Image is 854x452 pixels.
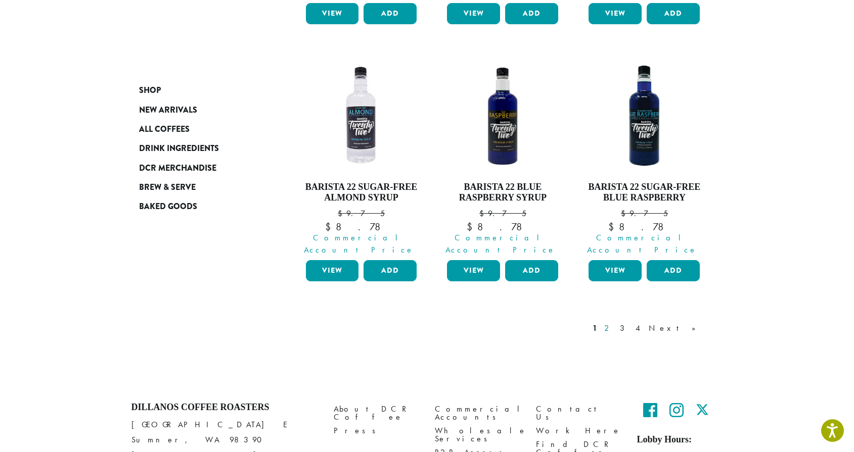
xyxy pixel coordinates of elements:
img: SF-BLUE-RASPBERRY-e1715970249262.png [586,58,702,174]
a: About DCR Coffee [334,402,420,424]
h4: Barista 22 Sugar-Free Blue Raspberry [586,182,702,204]
a: Wholesale Services [435,424,521,445]
img: B22-SF-ALMOND-300x300.png [303,58,419,174]
span: $ [621,208,630,219]
span: Shop [139,84,161,97]
a: Barista 22 Sugar-Free Blue Raspberry $9.75 Commercial Account Price [586,58,702,256]
span: $ [479,208,488,219]
a: Barista 22 Blue Raspberry Syrup $9.75 Commercial Account Price [444,58,561,256]
a: View [447,260,500,281]
span: Brew & Serve [139,181,196,194]
h4: Barista 22 Sugar-Free Almond Syrup [303,182,420,204]
h4: Dillanos Coffee Roasters [131,402,319,413]
span: Commercial Account Price [582,232,702,256]
span: $ [325,220,336,233]
a: 3 [618,322,631,334]
span: New Arrivals [139,104,197,117]
a: Brew & Serve [139,178,260,197]
span: $ [608,220,619,233]
span: Baked Goods [139,200,197,213]
span: $ [467,220,477,233]
span: Commercial Account Price [440,232,561,256]
h5: Lobby Hours: [637,434,723,445]
bdi: 9.75 [338,208,385,219]
a: Shop [139,81,260,100]
span: All Coffees [139,123,190,136]
span: Commercial Account Price [299,232,420,256]
a: New Arrivals [139,100,260,119]
bdi: 8.78 [608,220,680,233]
a: Press [334,424,420,437]
img: B22-Blue-Raspberry-1200x-300x300.png [444,58,561,174]
a: View [306,3,359,24]
bdi: 8.78 [325,220,397,233]
button: Add [647,260,700,281]
span: $ [338,208,346,219]
a: DCR Merchandise [139,159,260,178]
a: Drink Ingredients [139,139,260,158]
a: Next » [647,322,705,334]
a: 1 [591,322,599,334]
bdi: 8.78 [467,220,538,233]
h4: Barista 22 Blue Raspberry Syrup [444,182,561,204]
a: Work Here [536,424,622,437]
button: Add [647,3,700,24]
a: Baked Goods [139,197,260,216]
a: All Coffees [139,120,260,139]
a: Contact Us [536,402,622,424]
a: View [306,260,359,281]
button: Add [364,260,417,281]
button: Add [364,3,417,24]
a: Commercial Accounts [435,402,521,424]
a: View [447,3,500,24]
bdi: 9.75 [621,208,668,219]
a: 2 [602,322,615,334]
a: 4 [634,322,644,334]
bdi: 9.75 [479,208,526,219]
button: Add [505,3,558,24]
button: Add [505,260,558,281]
span: DCR Merchandise [139,162,216,175]
a: View [589,260,642,281]
span: Drink Ingredients [139,142,219,155]
a: View [589,3,642,24]
a: Barista 22 Sugar-Free Almond Syrup $9.75 Commercial Account Price [303,58,420,256]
